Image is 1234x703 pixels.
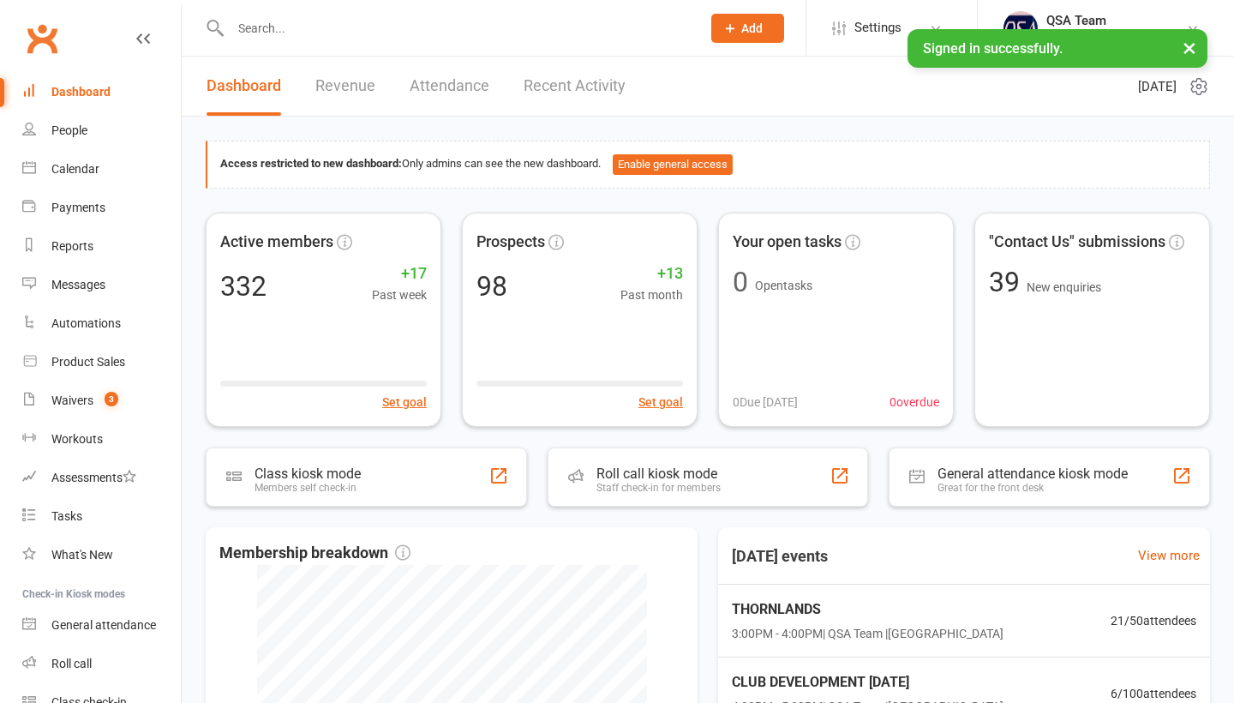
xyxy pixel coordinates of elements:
[51,432,103,446] div: Workouts
[51,657,92,670] div: Roll call
[638,393,683,412] button: Set goal
[476,273,507,300] div: 98
[854,9,902,47] span: Settings
[22,266,181,304] a: Messages
[1046,28,1150,44] div: QSA Sport Aerobics
[372,285,427,304] span: Past week
[476,230,545,255] span: Prospects
[732,671,1003,694] span: CLUB DEVELOPMENT [DATE]
[733,268,748,296] div: 0
[21,17,63,60] a: Clubworx
[51,618,156,632] div: General attendance
[51,278,105,291] div: Messages
[1111,684,1196,703] span: 6 / 100 attendees
[620,285,683,304] span: Past month
[1027,280,1101,294] span: New enquiries
[989,266,1027,298] span: 39
[220,273,267,300] div: 332
[255,466,361,482] div: Class kiosk mode
[937,482,1128,494] div: Great for the front desk
[524,57,626,116] a: Recent Activity
[733,230,842,255] span: Your open tasks
[220,154,1196,175] div: Only admins can see the new dashboard.
[22,382,181,420] a: Waivers 3
[22,645,181,683] a: Roll call
[51,509,82,523] div: Tasks
[51,85,111,99] div: Dashboard
[51,123,87,137] div: People
[219,541,410,566] span: Membership breakdown
[741,21,763,35] span: Add
[51,162,99,176] div: Calendar
[1111,611,1196,630] span: 21 / 50 attendees
[620,261,683,286] span: +13
[410,57,489,116] a: Attendance
[22,73,181,111] a: Dashboard
[22,459,181,497] a: Assessments
[220,157,402,170] strong: Access restricted to new dashboard:
[51,239,93,253] div: Reports
[22,150,181,189] a: Calendar
[207,57,281,116] a: Dashboard
[315,57,375,116] a: Revenue
[718,541,842,572] h3: [DATE] events
[937,466,1128,482] div: General attendance kiosk mode
[51,355,125,369] div: Product Sales
[255,482,361,494] div: Members self check-in
[22,606,181,645] a: General attendance kiosk mode
[22,111,181,150] a: People
[989,230,1165,255] span: "Contact Us" submissions
[732,624,1003,643] span: 3:00PM - 4:00PM | QSA Team | [GEOGRAPHIC_DATA]
[1138,76,1177,97] span: [DATE]
[22,189,181,227] a: Payments
[1138,545,1200,566] a: View more
[51,394,93,407] div: Waivers
[382,393,427,412] button: Set goal
[51,316,121,330] div: Automations
[755,279,812,292] span: Open tasks
[711,14,784,43] button: Add
[51,471,136,484] div: Assessments
[1174,29,1205,66] button: ×
[220,230,333,255] span: Active members
[596,466,721,482] div: Roll call kiosk mode
[613,154,733,175] button: Enable general access
[225,16,689,40] input: Search...
[22,304,181,343] a: Automations
[890,393,939,412] span: 0 overdue
[733,393,798,412] span: 0 Due [DATE]
[51,548,113,562] div: What's New
[372,261,427,286] span: +17
[22,536,181,574] a: What's New
[1046,13,1150,28] div: QSA Team
[923,40,1063,57] span: Signed in successfully.
[22,497,181,536] a: Tasks
[105,392,118,406] span: 3
[22,343,181,382] a: Product Sales
[22,420,181,459] a: Workouts
[1003,11,1038,45] img: thumb_image1645967867.png
[732,598,1003,621] span: THORNLANDS
[596,482,721,494] div: Staff check-in for members
[22,227,181,266] a: Reports
[51,201,105,214] div: Payments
